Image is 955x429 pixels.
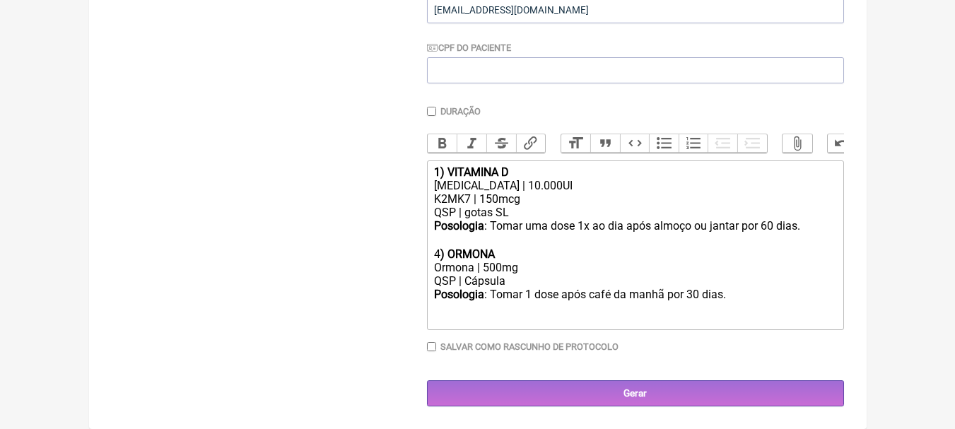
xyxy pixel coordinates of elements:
[440,341,619,352] label: Salvar como rascunho de Protocolo
[440,247,495,261] strong: ) ORMONA
[708,134,737,153] button: Decrease Level
[434,165,509,179] strong: 1) VITAMINA D
[434,206,836,219] div: QSP | gotas SL
[434,261,836,274] div: Ormona | 500mg
[434,288,484,301] strong: Posologia
[679,134,708,153] button: Numbers
[434,274,836,288] div: QSP | Cápsula
[427,42,512,53] label: CPF do Paciente
[561,134,591,153] button: Heading
[590,134,620,153] button: Quote
[434,219,836,234] div: : Tomar uma dose 1x ao dia após almoço ou jantar por 60 dias. ㅤ
[434,288,836,316] div: : Tomar 1 dose após café da manhã por 30 dias.ㅤ
[434,179,836,192] div: [MEDICAL_DATA] | 10.000UI
[457,134,486,153] button: Italic
[737,134,767,153] button: Increase Level
[434,247,836,261] div: 4
[427,380,844,406] input: Gerar
[620,134,650,153] button: Code
[428,134,457,153] button: Bold
[649,134,679,153] button: Bullets
[434,219,484,233] strong: Posologia
[783,134,812,153] button: Attach Files
[516,134,546,153] button: Link
[434,192,836,206] div: K2MK7 | 150mcg
[440,106,481,117] label: Duração
[486,134,516,153] button: Strikethrough
[828,134,857,153] button: Undo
